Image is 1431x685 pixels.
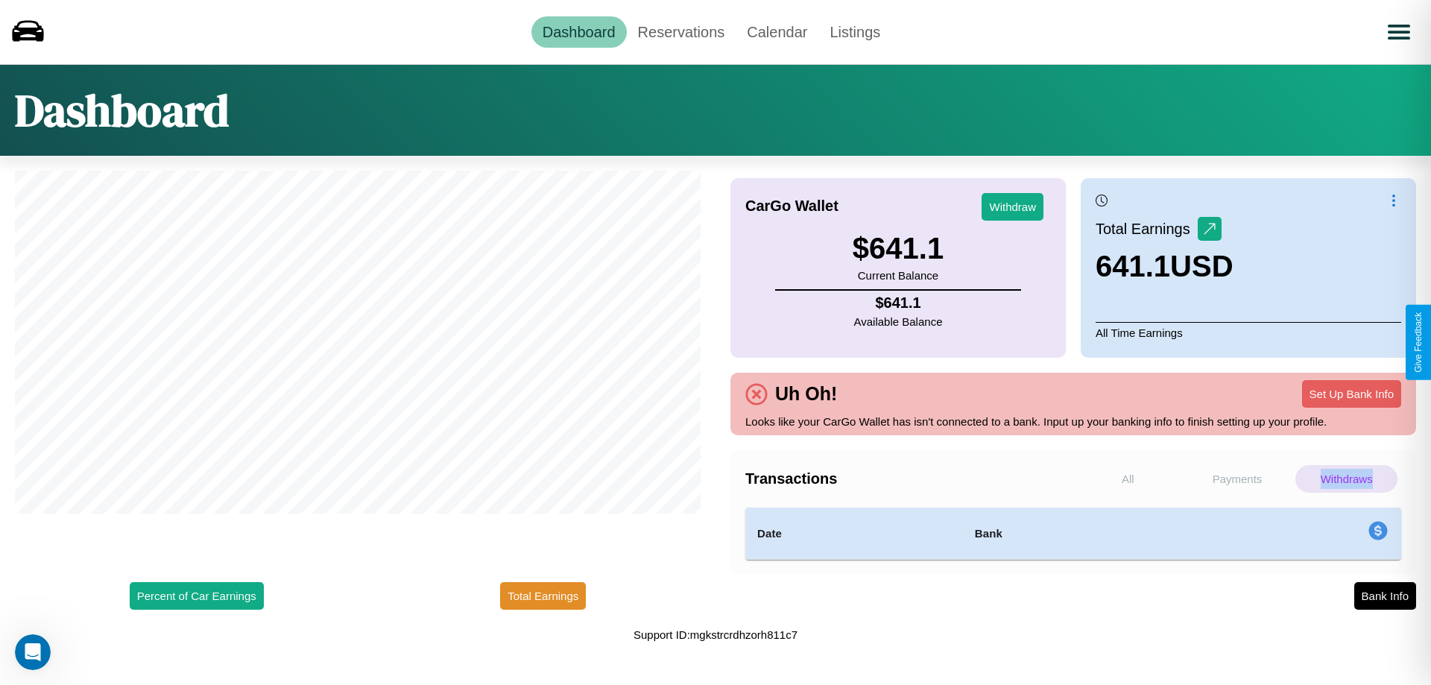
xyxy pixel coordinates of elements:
[1096,322,1401,343] p: All Time Earnings
[1096,215,1198,242] p: Total Earnings
[1413,312,1424,373] div: Give Feedback
[1354,582,1416,610] button: Bank Info
[854,294,943,312] h4: $ 641.1
[1295,465,1397,493] p: Withdraws
[15,634,51,670] iframe: Intercom live chat
[982,193,1043,221] button: Withdraw
[1096,250,1233,283] h3: 641.1 USD
[854,312,943,332] p: Available Balance
[531,16,627,48] a: Dashboard
[853,265,944,285] p: Current Balance
[634,625,797,645] p: Support ID: mgkstrcrdhzorh811c7
[745,411,1401,432] p: Looks like your CarGo Wallet has isn't connected to a bank. Input up your banking info to finish ...
[1302,380,1401,408] button: Set Up Bank Info
[818,16,891,48] a: Listings
[736,16,818,48] a: Calendar
[853,232,944,265] h3: $ 641.1
[745,198,838,215] h4: CarGo Wallet
[627,16,736,48] a: Reservations
[745,508,1401,560] table: simple table
[1378,11,1420,53] button: Open menu
[500,582,586,610] button: Total Earnings
[757,525,951,543] h4: Date
[130,582,264,610] button: Percent of Car Earnings
[975,525,1182,543] h4: Bank
[1187,465,1289,493] p: Payments
[745,470,1073,487] h4: Transactions
[768,383,844,405] h4: Uh Oh!
[15,80,229,141] h1: Dashboard
[1077,465,1179,493] p: All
